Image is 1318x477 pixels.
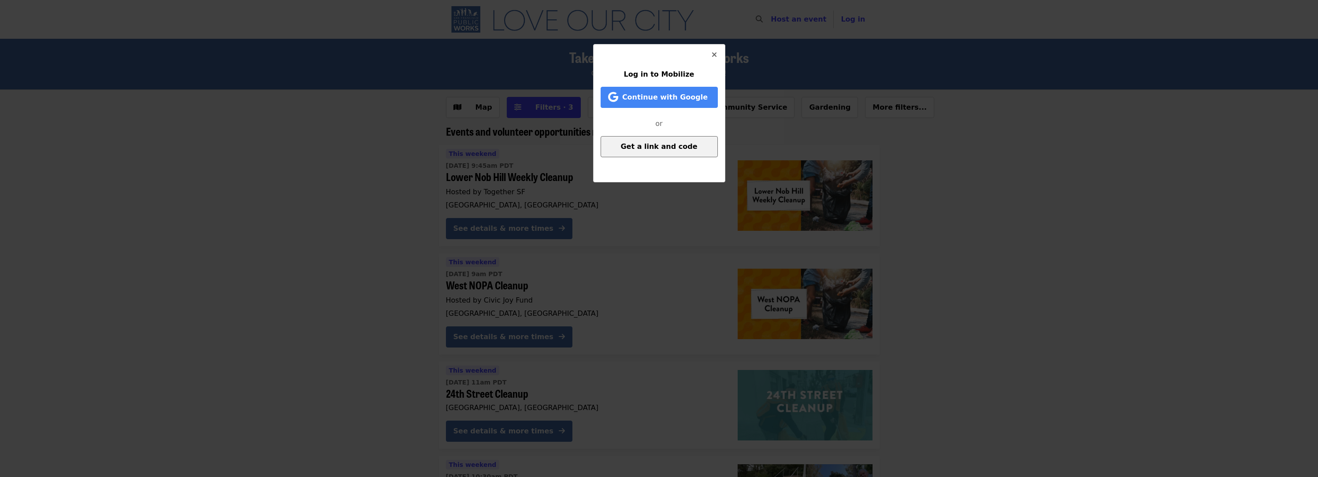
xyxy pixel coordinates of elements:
button: Close [704,44,725,66]
i: times icon [712,51,717,59]
button: Get a link and code [601,136,718,157]
span: Continue with Google [622,93,708,101]
i: google icon [608,91,618,104]
button: Continue with Google [601,87,718,108]
span: Get a link and code [620,142,697,151]
span: or [655,119,662,128]
span: Log in to Mobilize [624,70,694,78]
